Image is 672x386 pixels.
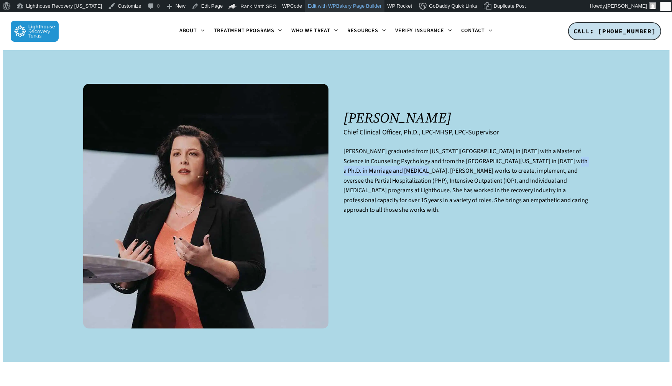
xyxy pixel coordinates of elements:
h6: Chief Clinical Officer, Ph.D., LPC-MHSP, LPC-Supervisor [344,128,589,136]
span: [PERSON_NAME] [606,3,647,9]
a: Who We Treat [287,28,343,34]
span: Resources [347,27,378,35]
h1: [PERSON_NAME] [344,110,589,126]
span: CALL: [PHONE_NUMBER] [573,27,656,35]
a: Resources [343,28,391,34]
a: Contact [457,28,497,34]
a: Verify Insurance [391,28,457,34]
img: Lighthouse Recovery Texas [11,21,59,42]
p: [PERSON_NAME] graduated from [US_STATE][GEOGRAPHIC_DATA] in [DATE] with a Master of Science in Co... [344,147,589,224]
a: Treatment Programs [209,28,287,34]
span: Rank Math SEO [240,3,276,9]
span: About [179,27,197,35]
span: Who We Treat [291,27,330,35]
span: Verify Insurance [395,27,444,35]
span: Contact [461,27,485,35]
span: Treatment Programs [214,27,275,35]
a: CALL: [PHONE_NUMBER] [568,22,661,41]
a: About [175,28,209,34]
